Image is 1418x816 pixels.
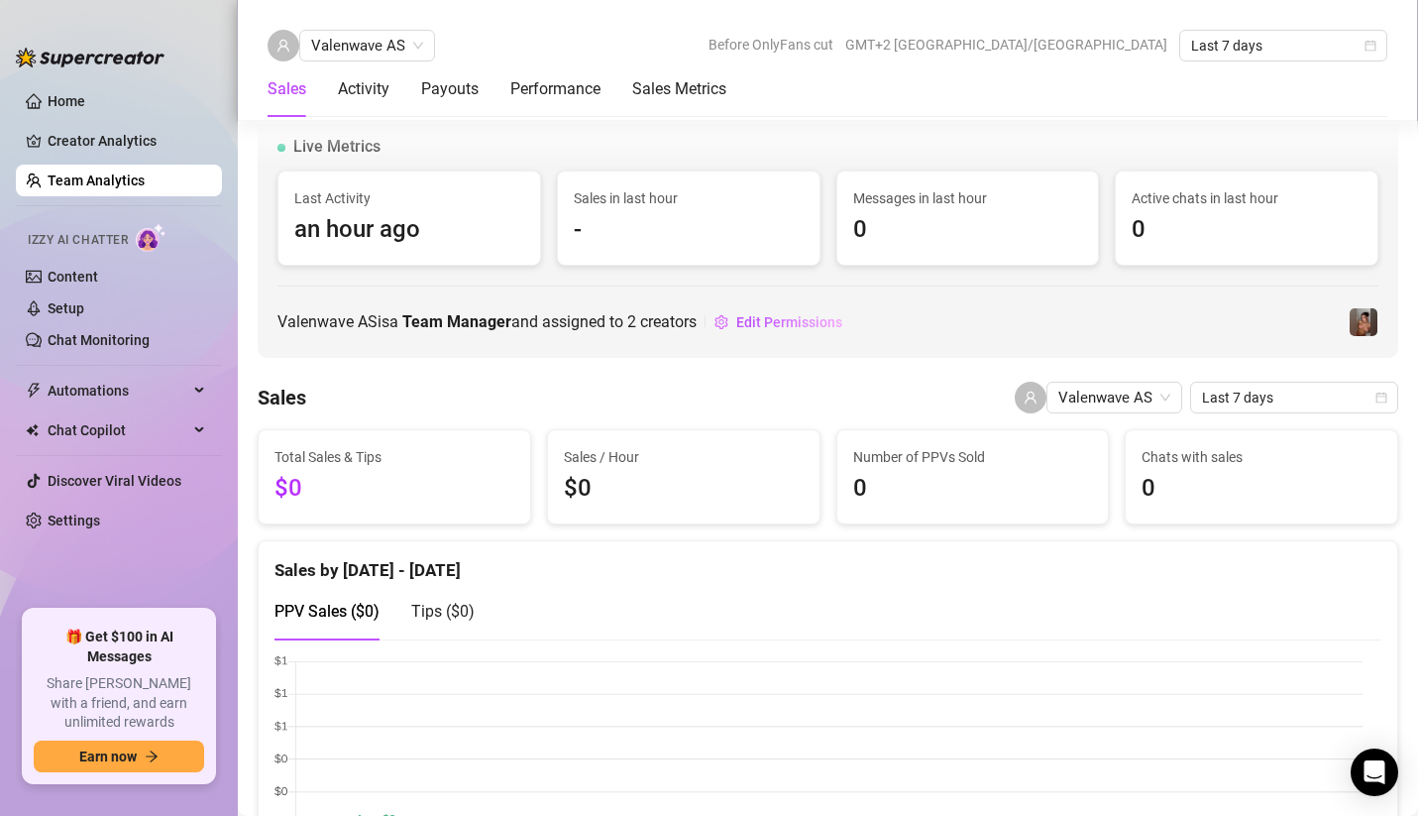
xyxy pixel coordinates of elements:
[845,30,1167,59] span: GMT+2 [GEOGRAPHIC_DATA]/[GEOGRAPHIC_DATA]
[274,446,514,468] span: Total Sales & Tips
[574,211,804,249] span: -
[34,628,204,666] span: 🎁 Get $100 in AI Messages
[48,414,188,446] span: Chat Copilot
[48,375,188,407] span: Automations
[1364,40,1376,52] span: calendar
[853,470,1093,508] span: 0
[736,314,842,330] span: Edit Permissions
[1058,383,1170,412] span: Valenwave AS
[26,423,39,437] img: Chat Copilot
[274,602,380,621] span: PPV Sales ( $0 )
[853,211,1083,249] span: 0
[34,741,204,772] button: Earn nowarrow-right
[276,39,290,53] span: user
[574,187,804,209] span: Sales in last hour
[294,187,524,209] span: Last Activity
[311,31,423,60] span: Valenwave AS
[853,187,1083,209] span: Messages in last hour
[26,383,42,399] span: thunderbolt
[421,77,479,101] div: Payouts
[1191,31,1375,60] span: Last 7 days
[1132,211,1362,249] span: 0
[294,211,524,249] span: an hour ago
[48,300,84,316] a: Setup
[79,749,137,764] span: Earn now
[564,446,804,468] span: Sales / Hour
[268,77,306,101] div: Sales
[145,750,159,763] span: arrow-right
[510,77,600,101] div: Performance
[402,312,511,331] b: Team Manager
[136,223,166,252] img: AI Chatter
[1132,187,1362,209] span: Active chats in last hour
[277,309,697,334] span: Valenwave AS is a and assigned to creators
[16,48,164,67] img: logo-BBDzfeDw.svg
[48,173,145,188] a: Team Analytics
[258,384,306,411] h4: Sales
[1202,383,1386,412] span: Last 7 days
[274,470,514,508] span: $0
[48,332,150,348] a: Chat Monitoring
[709,30,833,59] span: Before OnlyFans cut
[28,231,128,250] span: Izzy AI Chatter
[293,135,381,159] span: Live Metrics
[274,541,1381,584] div: Sales by [DATE] - [DATE]
[1142,446,1381,468] span: Chats with sales
[48,473,181,489] a: Discover Viral Videos
[48,513,100,528] a: Settings
[48,93,85,109] a: Home
[713,306,843,338] button: Edit Permissions
[1351,749,1398,796] div: Open Intercom Messenger
[1024,391,1037,405] span: user
[411,602,475,621] span: Tips ( $0 )
[632,77,726,101] div: Sales Metrics
[48,269,98,285] a: Content
[853,446,1093,468] span: Number of PPVs Sold
[564,470,804,508] span: $0
[1142,470,1381,508] span: 0
[714,315,728,329] span: setting
[1375,392,1387,404] span: calendar
[627,312,636,331] span: 2
[34,674,204,733] span: Share [PERSON_NAME] with a friend, and earn unlimited rewards
[48,125,206,157] a: Creator Analytics
[1350,308,1377,336] img: Valentina
[338,77,389,101] div: Activity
